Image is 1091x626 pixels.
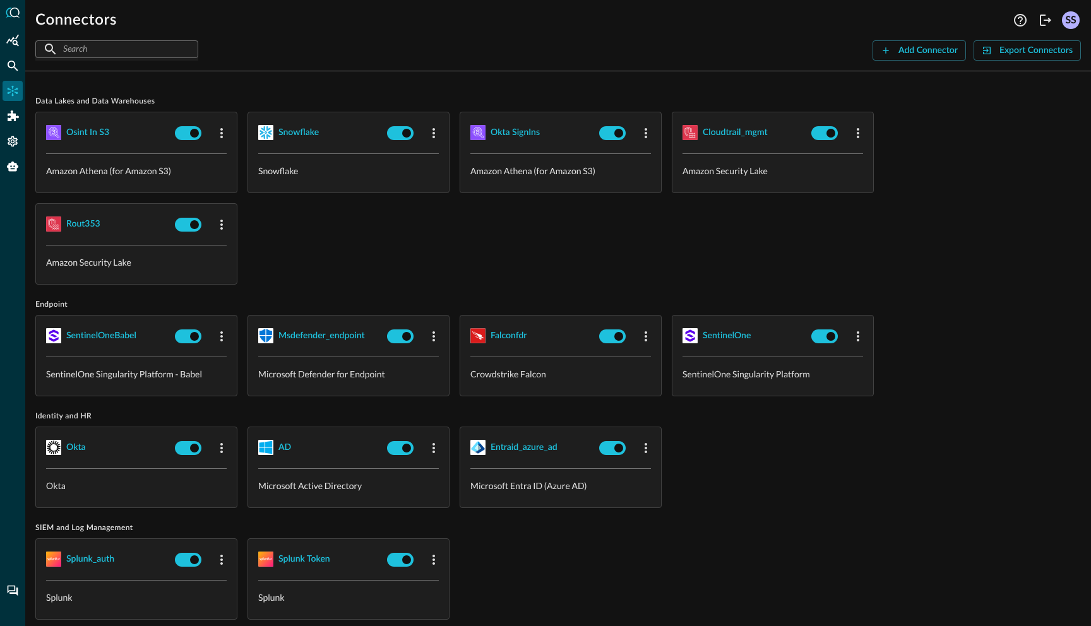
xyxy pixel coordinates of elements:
[1035,10,1056,30] button: Logout
[46,328,61,343] img: SentinelOne.svg
[470,164,651,177] p: Amazon Athena (for Amazon S3)
[3,106,23,126] div: Addons
[46,591,227,604] p: Splunk
[35,300,1081,310] span: Endpoint
[66,216,100,232] div: rout353
[278,328,365,344] div: msdefender_endpoint
[703,326,751,346] button: sentinelOne
[491,326,527,346] button: falconfdr
[3,56,23,76] div: Federated Search
[258,479,439,492] p: Microsoft Active Directory
[1010,10,1030,30] button: Help
[491,122,540,143] button: Okta signIns
[683,125,698,140] img: AWSSecurityLake.svg
[66,328,136,344] div: SentinelOneBabel
[46,367,227,381] p: SentinelOne Singularity Platform - Babel
[683,164,863,177] p: Amazon Security Lake
[3,581,23,601] div: Chat
[66,440,86,456] div: okta
[258,125,273,140] img: Snowflake.svg
[278,125,319,141] div: snowflake
[470,479,651,492] p: Microsoft Entra ID (Azure AD)
[470,440,486,455] img: MicrosoftEntra.svg
[491,125,540,141] div: Okta signIns
[46,216,61,232] img: AWSSecurityLake.svg
[703,122,768,143] button: cloudtrail_mgmt
[278,326,365,346] button: msdefender_endpoint
[974,40,1081,61] button: Export Connectors
[873,40,966,61] button: Add Connector
[66,437,86,458] button: okta
[683,367,863,381] p: SentinelOne Singularity Platform
[683,328,698,343] img: SentinelOne.svg
[35,523,1081,533] span: SIEM and Log Management
[278,552,330,567] div: splunk token
[66,125,109,141] div: osint in s3
[278,549,330,569] button: splunk token
[278,440,291,456] div: AD
[491,437,557,458] button: entraid_azure_ad
[258,367,439,381] p: Microsoft Defender for Endpoint
[258,440,273,455] img: ActiveDirectory.svg
[35,10,117,30] h1: Connectors
[3,81,23,101] div: Connectors
[66,326,136,346] button: SentinelOneBabel
[63,37,169,61] input: Search
[46,164,227,177] p: Amazon Athena (for Amazon S3)
[1062,11,1080,29] div: SS
[3,156,23,177] div: Query Agent
[46,256,227,269] p: Amazon Security Lake
[278,122,319,143] button: snowflake
[66,122,109,143] button: osint in s3
[898,43,958,59] div: Add Connector
[470,125,486,140] img: AWSAthena.svg
[35,97,1081,107] span: Data Lakes and Data Warehouses
[470,367,651,381] p: Crowdstrike Falcon
[46,552,61,567] img: Splunk.svg
[46,440,61,455] img: Okta.svg
[258,328,273,343] img: MicrosoftDefenderForEndpoint.svg
[258,552,273,567] img: Splunk.svg
[66,214,100,234] button: rout353
[491,440,557,456] div: entraid_azure_ad
[470,328,486,343] img: CrowdStrikeFalcon.svg
[66,552,114,567] div: splunk_auth
[999,43,1073,59] div: Export Connectors
[258,591,439,604] p: Splunk
[46,125,61,140] img: AWSAthena.svg
[703,125,768,141] div: cloudtrail_mgmt
[3,131,23,151] div: Settings
[258,164,439,177] p: Snowflake
[278,437,291,458] button: AD
[3,30,23,50] div: Summary Insights
[46,479,227,492] p: Okta
[491,328,527,344] div: falconfdr
[703,328,751,344] div: sentinelOne
[35,411,1081,422] span: Identity and HR
[66,549,114,569] button: splunk_auth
